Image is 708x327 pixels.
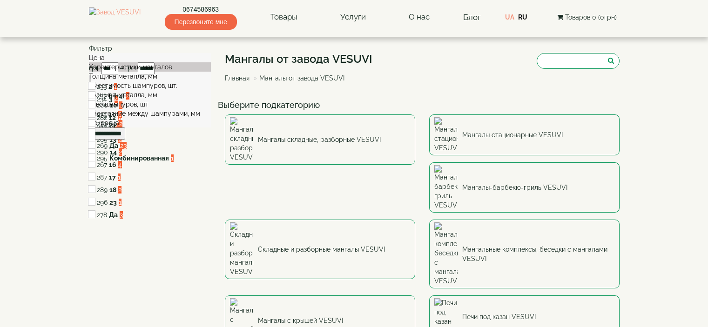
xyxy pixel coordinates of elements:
[118,174,121,181] span: 1
[399,7,439,28] a: О нас
[89,100,211,109] div: К-во шампуров, шт
[230,117,253,162] img: Мангалы складные, разборные VESUVI
[165,5,237,14] a: 0674586963
[89,109,211,118] div: Расстояние между шампурами, мм
[225,74,249,82] a: Главная
[97,174,107,181] span: 287
[518,13,527,21] a: RU
[89,62,211,72] div: Характеристики мангалов
[89,90,211,100] div: Толщина металла, мм
[89,53,211,62] div: Цена
[89,72,211,81] div: Толщина металла, мм
[89,7,141,27] img: Завод VESUVI
[97,186,108,194] span: 289
[434,222,458,286] img: Мангальные комплексы, беседки с мангалами VESUVI
[434,117,458,153] img: Мангалы стационарные VESUVI
[165,14,237,30] span: Перезвоните мне
[89,118,211,127] div: Покраска
[120,211,123,219] span: 3
[120,142,127,149] span: 23
[251,73,344,83] li: Мангалы от завода VESUVI
[109,153,169,163] label: Комбинированная
[429,162,620,213] a: Мангалы-барбекю-гриль VESUVI Мангалы-барбекю-гриль VESUVI
[97,142,108,149] span: 269
[225,220,415,279] a: Складные и разборные мангалы VESUVI Складные и разборные мангалы VESUVI
[171,154,174,162] span: 1
[463,13,481,22] a: Блог
[218,100,627,110] h4: Выберите подкатегорию
[118,136,121,143] span: 2
[89,81,211,90] div: Вместимость шампуров, шт.
[119,120,122,127] span: 2
[554,12,620,22] button: Товаров 0 (0грн)
[109,173,116,182] label: 17
[89,44,211,53] div: Фильтр
[429,114,620,155] a: Мангалы стационарные VESUVI Мангалы стационарные VESUVI
[97,154,108,162] span: 295
[118,186,121,194] span: 2
[565,13,617,21] span: Товаров 0 (0грн)
[261,7,307,28] a: Товары
[429,220,620,288] a: Мангальные комплексы, беседки с мангалами VESUVI Мангальные комплексы, беседки с мангалами VESUVI
[97,211,107,219] span: 278
[331,7,375,28] a: Услуги
[109,185,116,194] label: 18
[119,199,121,206] span: 1
[109,198,117,207] label: 23
[109,141,118,150] label: Да
[225,114,415,165] a: Мангалы складные, разборные VESUVI Мангалы складные, разборные VESUVI
[505,13,514,21] a: UA
[97,199,108,206] span: 296
[434,165,458,210] img: Мангалы-барбекю-гриль VESUVI
[109,210,118,220] label: Да
[230,222,253,276] img: Складные и разборные мангалы VESUVI
[225,53,372,65] h1: Мангалы от завода VESUVI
